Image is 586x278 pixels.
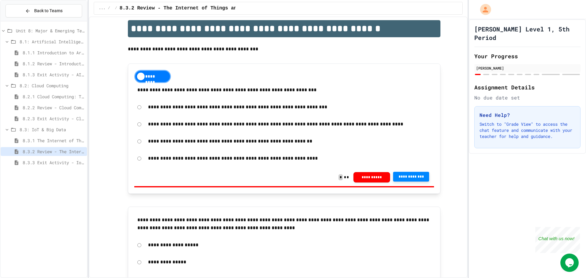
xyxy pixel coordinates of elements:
[115,6,117,11] span: /
[474,94,581,101] div: No due date set
[108,6,110,11] span: /
[23,60,85,67] span: 8.1.2 Review - Introduction to Artificial Intelligence
[20,126,85,133] span: 8.3: IoT & Big Data
[20,38,85,45] span: 8.1: Artificial Intelligence Basics
[20,82,85,89] span: 8.2: Cloud Computing
[23,148,85,155] span: 8.3.2 Review - The Internet of Things and Big Data
[479,111,575,119] h3: Need Help?
[474,25,581,42] h1: [PERSON_NAME] Level 1, 5th Period
[120,5,266,12] span: 8.3.2 Review - The Internet of Things and Big Data
[474,83,581,92] h2: Assignment Details
[23,159,85,166] span: 8.3.3 Exit Activity - IoT Data Detective Challenge
[23,93,85,100] span: 8.2.1 Cloud Computing: Transforming the Digital World
[23,71,85,78] span: 8.1.3 Exit Activity - AI Detective
[23,49,85,56] span: 8.1.1 Introduction to Artificial Intelligence
[99,6,106,11] span: ...
[23,137,85,144] span: 8.3.1 The Internet of Things and Big Data: Our Connected Digital World
[474,2,493,16] div: My Account
[16,27,85,34] span: Unit 8: Major & Emerging Technologies
[560,254,580,272] iframe: chat widget
[476,65,579,71] div: [PERSON_NAME]
[474,52,581,60] h2: Your Progress
[23,115,85,122] span: 8.2.3 Exit Activity - Cloud Service Detective
[479,121,575,139] p: Switch to "Grade View" to access the chat feature and communicate with your teacher for help and ...
[34,8,63,14] span: Back to Teams
[535,227,580,253] iframe: chat widget
[23,104,85,111] span: 8.2.2 Review - Cloud Computing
